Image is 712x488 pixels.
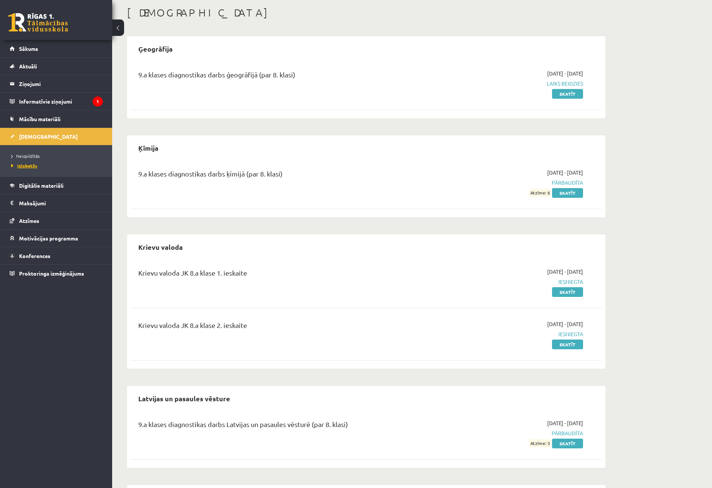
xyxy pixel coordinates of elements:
[138,70,431,83] div: 9.a klases diagnostikas darbs ģeogrāfijā (par 8. klasi)
[19,116,61,122] span: Mācību materiāli
[131,238,190,256] h2: Krievu valoda
[138,320,431,334] div: Krievu valoda JK 8.a klase 2. ieskaite
[442,179,583,187] span: Pārbaudīta
[19,63,37,70] span: Aktuāli
[552,188,583,198] a: Skatīt
[10,40,103,57] a: Sākums
[10,212,103,229] a: Atzīmes
[93,96,103,107] i: 1
[138,419,431,433] div: 9.a klases diagnostikas darbs Latvijas un pasaules vēsturē (par 8. klasi)
[10,128,103,145] a: [DEMOGRAPHIC_DATA]
[8,13,68,32] a: Rīgas 1. Tālmācības vidusskola
[127,6,605,19] h1: [DEMOGRAPHIC_DATA]
[10,110,103,128] a: Mācību materiāli
[547,169,583,177] span: [DATE] - [DATE]
[547,268,583,276] span: [DATE] - [DATE]
[547,419,583,427] span: [DATE] - [DATE]
[10,194,103,212] a: Maksājumi
[19,252,50,259] span: Konferences
[10,75,103,92] a: Ziņojumi
[547,70,583,77] span: [DATE] - [DATE]
[138,169,431,182] div: 9.a klases diagnostikas darbs ķīmijā (par 8. klasi)
[529,189,551,197] span: Atzīme: 6
[552,439,583,448] a: Skatīt
[11,153,40,159] span: Neizpildītās
[19,182,64,189] span: Digitālie materiāli
[131,40,180,58] h2: Ģeogrāfija
[552,287,583,297] a: Skatīt
[442,80,583,88] span: Laiks beidzies
[10,230,103,247] a: Motivācijas programma
[10,93,103,110] a: Informatīvie ziņojumi1
[552,340,583,349] a: Skatīt
[11,153,105,159] a: Neizpildītās
[552,89,583,99] a: Skatīt
[10,265,103,282] a: Proktoringa izmēģinājums
[529,439,551,447] span: Atzīme: 5
[10,177,103,194] a: Digitālie materiāli
[19,235,78,242] span: Motivācijas programma
[442,278,583,286] span: Iesniegta
[19,93,103,110] legend: Informatīvie ziņojumi
[547,320,583,328] span: [DATE] - [DATE]
[131,139,166,157] h2: Ķīmija
[19,194,103,212] legend: Maksājumi
[19,270,84,277] span: Proktoringa izmēģinājums
[442,429,583,437] span: Pārbaudīta
[19,133,78,140] span: [DEMOGRAPHIC_DATA]
[19,217,39,224] span: Atzīmes
[19,75,103,92] legend: Ziņojumi
[442,330,583,338] span: Iesniegta
[11,162,105,169] a: Izlabotās
[131,390,238,407] h2: Latvijas un pasaules vēsture
[19,45,38,52] span: Sākums
[10,247,103,264] a: Konferences
[10,58,103,75] a: Aktuāli
[11,163,37,169] span: Izlabotās
[138,268,431,282] div: Krievu valoda JK 8.a klase 1. ieskaite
